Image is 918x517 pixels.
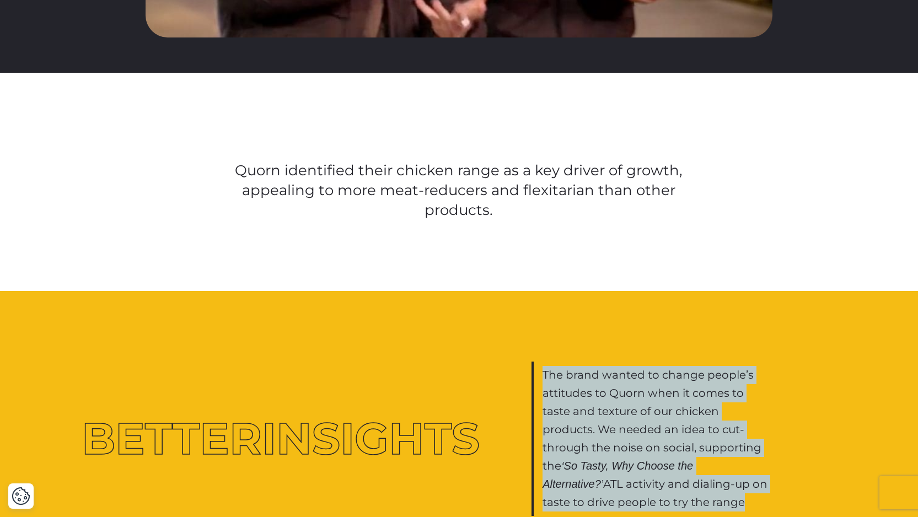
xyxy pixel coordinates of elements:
[262,412,480,465] span: Insights
[543,366,772,511] p: The brand wanted to change people’s attitudes to Quorn when it comes to taste and texture of our ...
[210,161,708,220] p: Quorn identified their chicken range as a key driver of growth, appealing to more meat-reducers a...
[82,417,386,461] h2: Better
[543,460,693,490] i: ‘So Tasty, Why Choose the Alternative?’
[12,487,30,505] img: Revisit consent button
[12,487,30,505] button: Cookie Settings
